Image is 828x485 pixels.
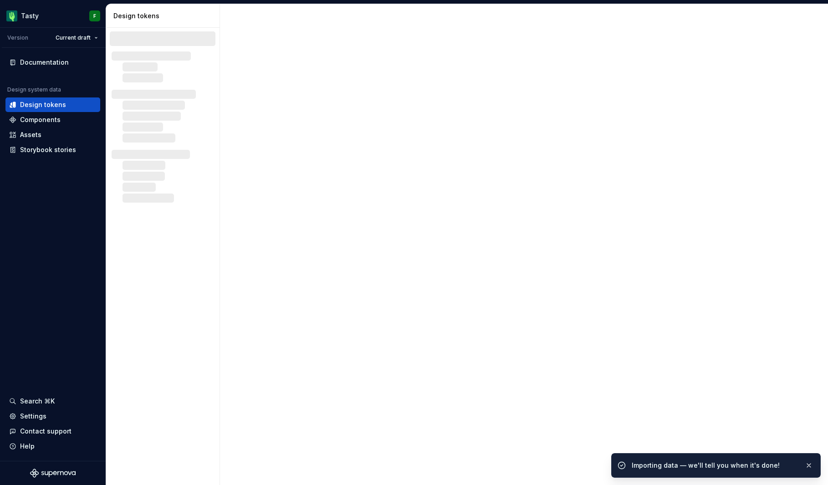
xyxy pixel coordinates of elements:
[5,424,100,439] button: Contact support
[20,130,41,139] div: Assets
[20,397,55,406] div: Search ⌘K
[113,11,216,20] div: Design tokens
[20,100,66,109] div: Design tokens
[20,412,46,421] div: Settings
[20,442,35,451] div: Help
[30,469,76,478] svg: Supernova Logo
[7,34,28,41] div: Version
[5,409,100,424] a: Settings
[2,6,104,26] button: TastyF
[5,97,100,112] a: Design tokens
[51,31,102,44] button: Current draft
[5,128,100,142] a: Assets
[5,143,100,157] a: Storybook stories
[56,34,91,41] span: Current draft
[632,461,797,470] div: Importing data — we'll tell you when it's done!
[5,394,100,408] button: Search ⌘K
[20,115,61,124] div: Components
[20,145,76,154] div: Storybook stories
[93,12,96,20] div: F
[20,58,69,67] div: Documentation
[21,11,39,20] div: Tasty
[20,427,72,436] div: Contact support
[5,112,100,127] a: Components
[6,10,17,21] img: 5a785b6b-c473-494b-9ba3-bffaf73304c7.png
[5,55,100,70] a: Documentation
[5,439,100,454] button: Help
[7,86,61,93] div: Design system data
